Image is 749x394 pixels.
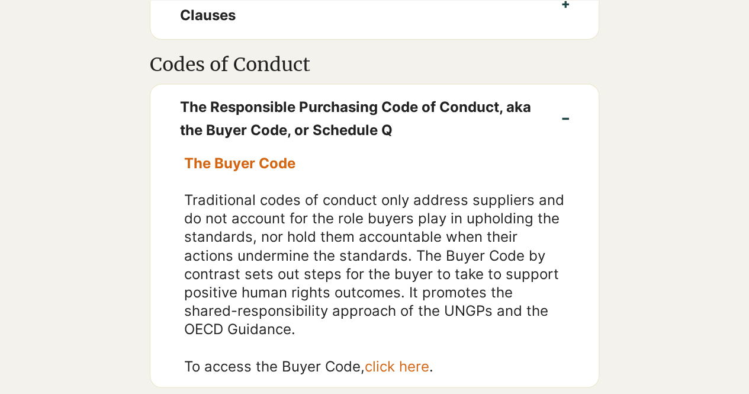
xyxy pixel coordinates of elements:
[180,96,532,142] span: The Responsible Purchasing Code of Conduct, aka the Buyer Code, or Schedule Q
[184,357,433,374] span: To access the Buyer Code,
[150,53,310,76] span: Codes of Conduct
[184,191,564,337] span: Traditional codes of conduct only address suppliers and do not account for the role buyers play i...
[365,357,429,374] a: click here
[429,357,433,374] a: .
[150,84,599,153] button: The Responsible Purchasing Code of Conduct, aka the Buyer Code, or Schedule Q
[184,154,295,171] a: The Buyer Code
